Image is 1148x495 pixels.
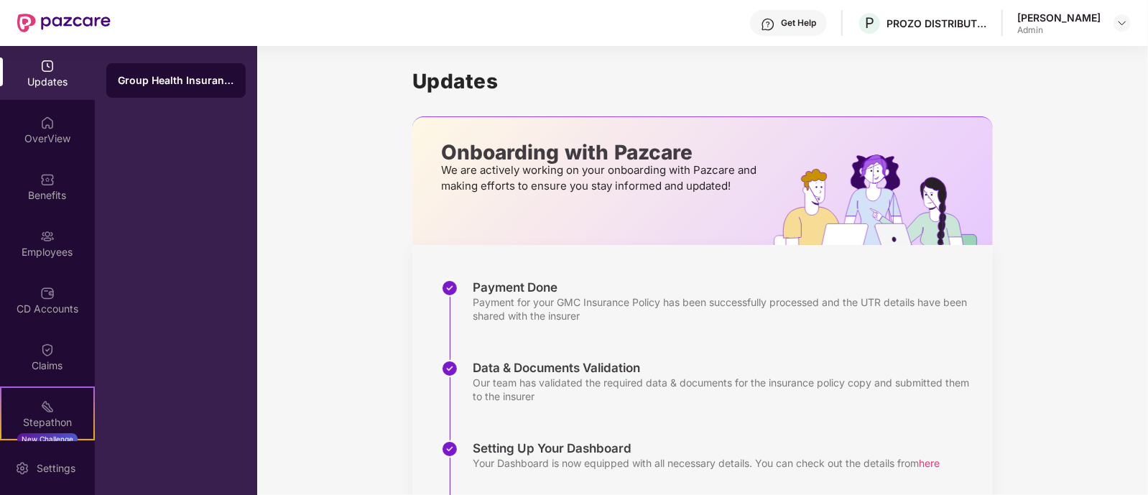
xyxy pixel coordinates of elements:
[473,456,940,470] div: Your Dashboard is now equipped with all necessary details. You can check out the details from
[781,17,816,29] div: Get Help
[1116,17,1128,29] img: svg+xml;base64,PHN2ZyBpZD0iRHJvcGRvd24tMzJ4MzIiIHhtbG5zPSJodHRwOi8vd3d3LnczLm9yZy8yMDAwL3N2ZyIgd2...
[40,229,55,244] img: svg+xml;base64,PHN2ZyBpZD0iRW1wbG95ZWVzIiB4bWxucz0iaHR0cDovL3d3dy53My5vcmcvMjAwMC9zdmciIHdpZHRoPS...
[40,343,55,357] img: svg+xml;base64,PHN2ZyBpZD0iQ2xhaW0iIHhtbG5zPSJodHRwOi8vd3d3LnczLm9yZy8yMDAwL3N2ZyIgd2lkdGg9IjIwIi...
[40,59,55,73] img: svg+xml;base64,PHN2ZyBpZD0iVXBkYXRlZCIgeG1sbnM9Imh0dHA6Ly93d3cudzMub3JnLzIwMDAvc3ZnIiB3aWR0aD0iMj...
[40,116,55,130] img: svg+xml;base64,PHN2ZyBpZD0iSG9tZSIgeG1sbnM9Imh0dHA6Ly93d3cudzMub3JnLzIwMDAvc3ZnIiB3aWR0aD0iMjAiIG...
[919,457,940,469] span: here
[1017,11,1101,24] div: [PERSON_NAME]
[865,14,874,32] span: P
[441,440,458,458] img: svg+xml;base64,PHN2ZyBpZD0iU3RlcC1Eb25lLTMyeDMyIiB4bWxucz0iaHR0cDovL3d3dy53My5vcmcvMjAwMC9zdmciIH...
[774,154,993,245] img: hrOnboarding
[15,461,29,476] img: svg+xml;base64,PHN2ZyBpZD0iU2V0dGluZy0yMHgyMCIgeG1sbnM9Imh0dHA6Ly93d3cudzMub3JnLzIwMDAvc3ZnIiB3aW...
[887,17,987,30] div: PROZO DISTRIBUTION PRIVATE LIMITED
[441,360,458,377] img: svg+xml;base64,PHN2ZyBpZD0iU3RlcC1Eb25lLTMyeDMyIiB4bWxucz0iaHR0cDovL3d3dy53My5vcmcvMjAwMC9zdmciIH...
[761,17,775,32] img: svg+xml;base64,PHN2ZyBpZD0iSGVscC0zMngzMiIgeG1sbnM9Imh0dHA6Ly93d3cudzMub3JnLzIwMDAvc3ZnIiB3aWR0aD...
[412,69,993,93] h1: Updates
[118,73,234,88] div: Group Health Insurance
[32,461,80,476] div: Settings
[1,415,93,430] div: Stepathon
[40,286,55,300] img: svg+xml;base64,PHN2ZyBpZD0iQ0RfQWNjb3VudHMiIGRhdGEtbmFtZT0iQ0QgQWNjb3VudHMiIHhtbG5zPSJodHRwOi8vd3...
[1017,24,1101,36] div: Admin
[40,399,55,414] img: svg+xml;base64,PHN2ZyB4bWxucz0iaHR0cDovL3d3dy53My5vcmcvMjAwMC9zdmciIHdpZHRoPSIyMSIgaGVpZ2h0PSIyMC...
[441,279,458,297] img: svg+xml;base64,PHN2ZyBpZD0iU3RlcC1Eb25lLTMyeDMyIiB4bWxucz0iaHR0cDovL3d3dy53My5vcmcvMjAwMC9zdmciIH...
[17,14,111,32] img: New Pazcare Logo
[473,440,940,456] div: Setting Up Your Dashboard
[17,433,78,445] div: New Challenge
[473,295,978,323] div: Payment for your GMC Insurance Policy has been successfully processed and the UTR details have be...
[473,360,978,376] div: Data & Documents Validation
[441,146,761,159] p: Onboarding with Pazcare
[441,162,761,194] p: We are actively working on your onboarding with Pazcare and making efforts to ensure you stay inf...
[40,172,55,187] img: svg+xml;base64,PHN2ZyBpZD0iQmVuZWZpdHMiIHhtbG5zPSJodHRwOi8vd3d3LnczLm9yZy8yMDAwL3N2ZyIgd2lkdGg9Ij...
[473,376,978,403] div: Our team has validated the required data & documents for the insurance policy copy and submitted ...
[473,279,978,295] div: Payment Done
